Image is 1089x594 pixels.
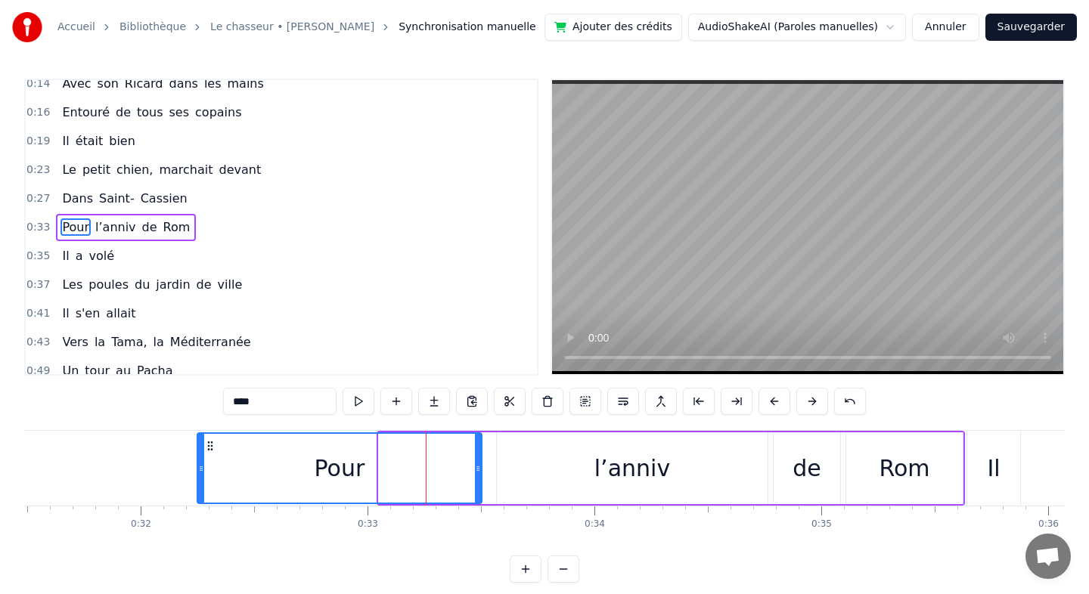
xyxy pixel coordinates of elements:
[985,14,1077,41] button: Sauvegarder
[57,20,95,35] a: Accueil
[811,518,832,531] div: 0:35
[169,333,253,351] span: Méditerranée
[226,75,265,92] span: mains
[1038,518,1059,531] div: 0:36
[210,20,374,35] a: Le chasseur • [PERSON_NAME]
[26,335,50,350] span: 0:43
[26,105,50,120] span: 0:16
[60,75,92,92] span: Avec
[1025,534,1071,579] a: Ouvrir le chat
[168,104,191,121] span: ses
[81,161,112,178] span: petit
[879,451,929,485] div: Rom
[399,20,536,35] span: Synchronisation manuelle
[26,191,50,206] span: 0:27
[60,190,95,207] span: Dans
[123,75,165,92] span: Ricard
[585,518,605,531] div: 0:34
[87,276,130,293] span: poules
[107,132,137,150] span: bien
[912,14,979,41] button: Annuler
[793,451,821,485] div: de
[203,75,223,92] span: les
[26,249,50,264] span: 0:35
[26,134,50,149] span: 0:19
[358,518,378,531] div: 0:33
[131,518,151,531] div: 0:32
[987,451,1000,485] div: Il
[544,14,682,41] button: Ajouter des crédits
[60,218,91,236] span: Pour
[60,161,77,178] span: Le
[96,75,120,92] span: son
[83,362,111,379] span: tour
[93,333,107,351] span: la
[139,190,189,207] span: Cassien
[26,306,50,321] span: 0:41
[135,362,174,379] span: Pacha
[60,305,70,322] span: Il
[115,161,154,178] span: chien,
[60,247,70,265] span: Il
[26,162,50,178] span: 0:23
[315,451,365,485] div: Pour
[60,362,80,379] span: Un
[60,276,84,293] span: Les
[217,161,262,178] span: devant
[26,220,50,235] span: 0:33
[57,20,536,35] nav: breadcrumb
[162,218,192,236] span: Rom
[12,12,42,42] img: youka
[110,333,148,351] span: Tama,
[157,161,214,178] span: marchait
[74,247,85,265] span: a
[60,104,111,121] span: Entouré
[26,76,50,91] span: 0:14
[195,276,213,293] span: de
[26,364,50,379] span: 0:49
[152,333,166,351] span: la
[119,20,186,35] a: Bibliothèque
[594,451,670,485] div: l’anniv
[104,305,137,322] span: allait
[135,104,165,121] span: tous
[194,104,243,121] span: copains
[74,132,105,150] span: était
[133,276,151,293] span: du
[60,333,89,351] span: Vers
[114,104,132,121] span: de
[216,276,244,293] span: ville
[87,247,116,265] span: volé
[167,75,199,92] span: dans
[98,190,136,207] span: Saint-
[141,218,159,236] span: de
[94,218,138,236] span: l’anniv
[26,277,50,292] span: 0:37
[60,132,70,150] span: Il
[114,362,132,379] span: au
[74,305,102,322] span: s'en
[154,276,191,293] span: jardin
